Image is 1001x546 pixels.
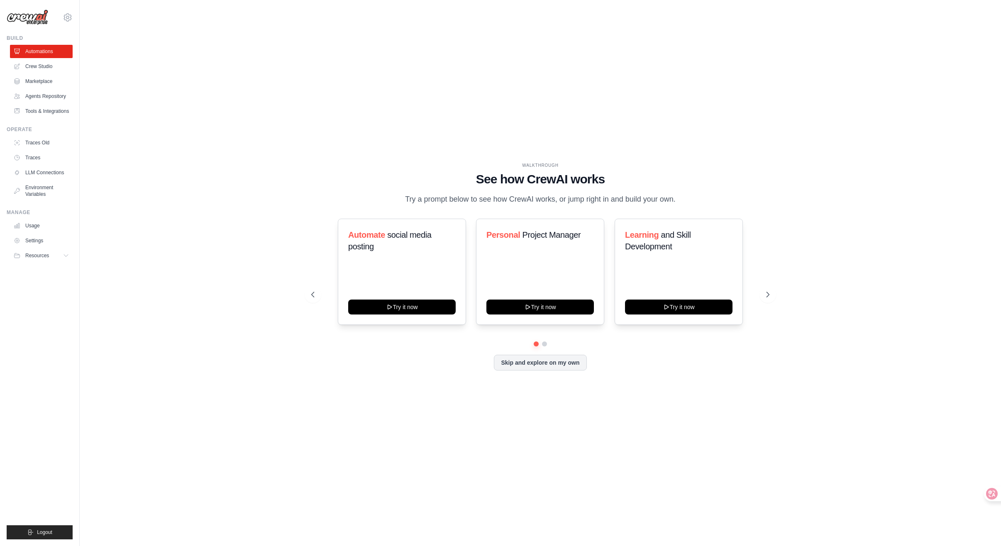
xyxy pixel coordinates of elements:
button: Skip and explore on my own [494,355,586,370]
h1: See how CrewAI works [311,172,769,187]
p: Try a prompt below to see how CrewAI works, or jump right in and build your own. [401,193,680,205]
div: WALKTHROUGH [311,162,769,168]
a: Traces [10,151,73,164]
span: Resources [25,252,49,259]
span: Personal [486,230,520,239]
span: Logout [37,529,52,536]
button: Try it now [348,300,456,314]
img: Logo [7,10,48,25]
button: Logout [7,525,73,539]
span: Learning [625,230,659,239]
a: Crew Studio [10,60,73,73]
a: Tools & Integrations [10,105,73,118]
a: Usage [10,219,73,232]
div: Manage [7,209,73,216]
a: Marketplace [10,75,73,88]
span: and Skill Development [625,230,691,251]
div: Operate [7,126,73,133]
a: LLM Connections [10,166,73,179]
button: Try it now [486,300,594,314]
span: Automate [348,230,385,239]
a: Automations [10,45,73,58]
a: Settings [10,234,73,247]
a: Traces Old [10,136,73,149]
button: Try it now [625,300,732,314]
div: Build [7,35,73,41]
a: Environment Variables [10,181,73,201]
button: Resources [10,249,73,262]
a: Agents Repository [10,90,73,103]
span: social media posting [348,230,432,251]
span: Project Manager [522,230,581,239]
